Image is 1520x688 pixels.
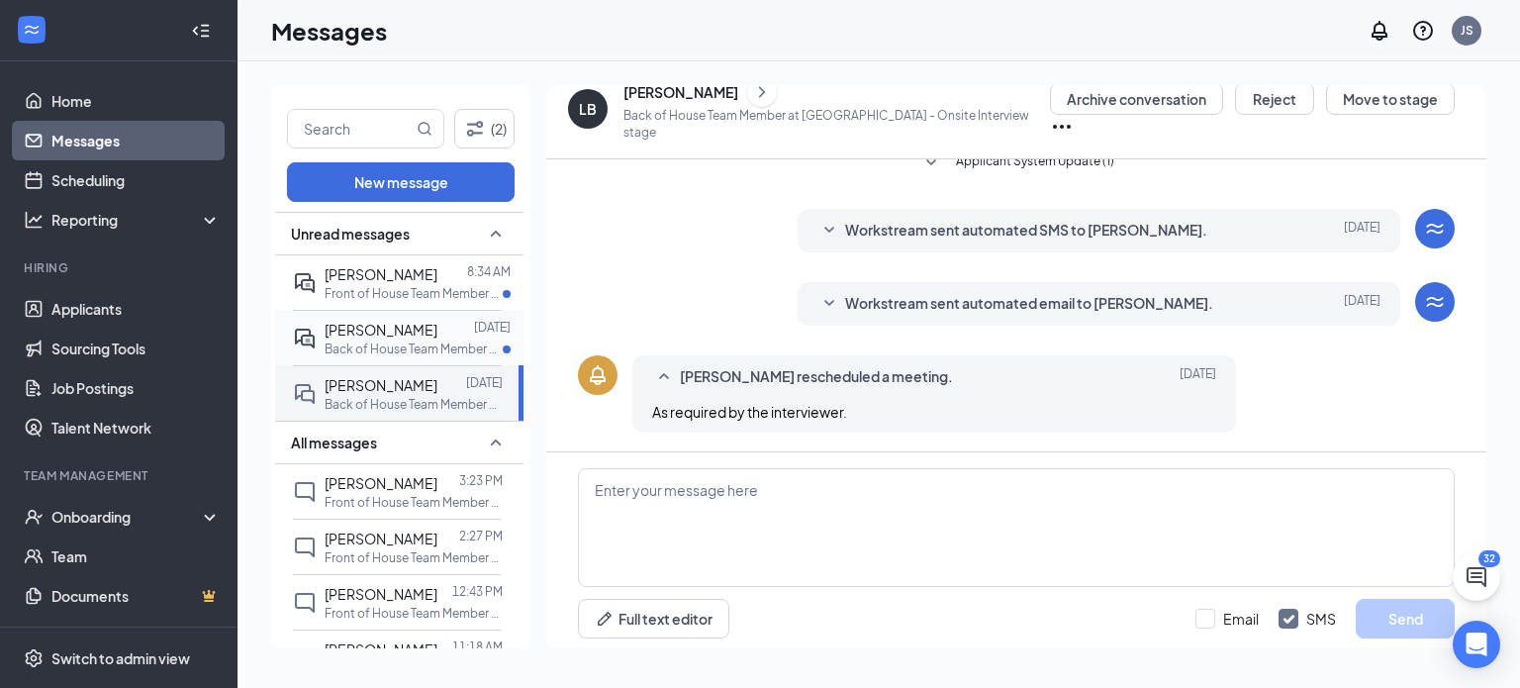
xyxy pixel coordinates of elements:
svg: ActiveDoubleChat [293,271,317,295]
button: New message [287,162,515,202]
a: Sourcing Tools [51,329,221,368]
span: All messages [291,433,377,452]
button: ChevronRight [747,77,777,107]
p: Front of House Team Member at [GEOGRAPHIC_DATA] [325,549,503,566]
svg: MagnifyingGlass [417,121,432,137]
a: Talent Network [51,408,221,447]
button: Move to stage [1326,83,1455,115]
svg: Analysis [24,210,44,230]
svg: ChevronRight [752,80,772,104]
span: Workstream sent automated email to [PERSON_NAME]. [845,292,1213,316]
p: 11:18 AM [452,639,503,655]
svg: WorkstreamLogo [1423,217,1447,241]
button: ChatActive [1453,553,1500,601]
svg: Ellipses [1050,115,1074,139]
p: 8:34 AM [467,263,511,280]
p: 12:43 PM [452,583,503,600]
a: Messages [51,121,221,160]
div: [PERSON_NAME] [623,82,738,102]
div: Team Management [24,467,217,484]
a: SurveysCrown [51,616,221,655]
svg: ChatInactive [293,591,317,615]
svg: SmallChevronUp [484,222,508,246]
span: [PERSON_NAME] [325,530,437,547]
svg: WorkstreamLogo [1423,290,1447,314]
span: [PERSON_NAME] [325,376,437,394]
svg: ChatInactive [293,536,317,559]
span: [PERSON_NAME] [325,474,437,492]
a: Job Postings [51,368,221,408]
svg: Collapse [191,21,211,41]
p: Back of House Team Member at [GEOGRAPHIC_DATA] - Onsite Interview stage [623,107,1050,141]
svg: Filter [463,117,487,141]
div: JS [1461,22,1473,39]
svg: Notifications [1368,19,1391,43]
p: Front of House Team Member at [GEOGRAPHIC_DATA] [325,605,503,622]
svg: WorkstreamLogo [22,20,42,40]
a: Home [51,81,221,121]
div: Open Intercom Messenger [1453,621,1500,668]
a: Applicants [51,289,221,329]
svg: ActiveDoubleChat [293,327,317,350]
div: Onboarding [51,507,204,527]
p: [DATE] [466,374,503,391]
span: [PERSON_NAME] rescheduled a meeting. [680,365,953,389]
div: Switch to admin view [51,648,190,668]
span: [PERSON_NAME] [325,585,437,603]
svg: SmallChevronDown [817,219,841,243]
svg: ChatActive [1465,565,1488,589]
h1: Messages [271,14,387,48]
svg: ChatInactive [293,480,317,504]
span: [PERSON_NAME] [325,640,437,658]
svg: Bell [586,363,610,387]
svg: ChatInactive [293,646,317,670]
div: Hiring [24,259,217,276]
span: Workstream sent automated SMS to [PERSON_NAME]. [845,219,1207,243]
button: SmallChevronDownApplicant System Update (1) [919,151,1114,175]
svg: Pen [595,609,615,629]
p: Front of House Team Member at [GEOGRAPHIC_DATA] [325,494,503,511]
svg: SmallChevronUp [652,365,676,389]
a: Scheduling [51,160,221,200]
svg: SmallChevronDown [919,151,943,175]
svg: DoubleChat [293,382,317,406]
input: Search [288,110,413,147]
span: [DATE] [1344,219,1380,243]
a: Team [51,537,221,576]
p: 2:27 PM [459,528,503,544]
a: DocumentsCrown [51,576,221,616]
p: [DATE] [474,319,511,336]
span: [PERSON_NAME] [325,265,437,283]
p: 3:23 PM [459,472,503,489]
button: Full text editorPen [578,599,729,639]
svg: SmallChevronDown [817,292,841,316]
span: Unread messages [291,224,410,244]
div: Reporting [51,210,222,230]
svg: SmallChevronUp [484,431,508,454]
span: As required by the interviewer. [652,403,847,421]
button: Send [1356,599,1455,639]
div: LB [579,99,597,119]
span: [PERSON_NAME] [325,321,437,339]
p: Back of House Team Member at [GEOGRAPHIC_DATA] [325,396,503,413]
span: [DATE] [1344,292,1380,316]
button: Filter (2) [454,109,515,148]
svg: QuestionInfo [1411,19,1435,43]
button: Reject [1235,83,1314,115]
button: Archive conversation [1050,83,1223,115]
svg: Settings [24,648,44,668]
div: 32 [1478,550,1500,567]
svg: UserCheck [24,507,44,527]
p: Front of House Team Member at [GEOGRAPHIC_DATA] [325,285,503,302]
p: Back of House Team Member at [GEOGRAPHIC_DATA] [325,341,503,357]
span: Applicant System Update (1) [956,151,1114,175]
span: [DATE] [1180,365,1216,389]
